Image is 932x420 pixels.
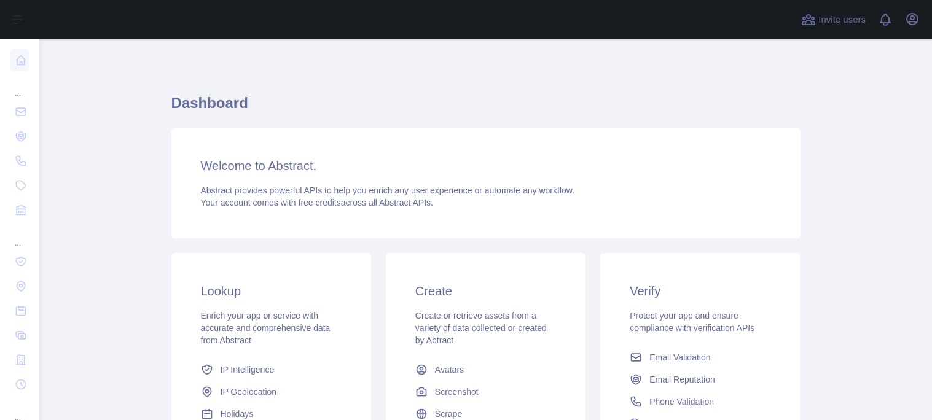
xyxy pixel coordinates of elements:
span: IP Geolocation [221,386,277,398]
h3: Welcome to Abstract. [201,157,771,174]
h3: Create [415,282,556,300]
span: Your account comes with across all Abstract APIs. [201,198,433,208]
span: Avatars [435,364,464,376]
span: Invite users [818,13,866,27]
span: Abstract provides powerful APIs to help you enrich any user experience or automate any workflow. [201,185,575,195]
h1: Dashboard [171,93,801,123]
a: Phone Validation [625,391,775,413]
span: Email Reputation [649,373,715,386]
span: IP Intelligence [221,364,275,376]
span: Email Validation [649,351,710,364]
a: Screenshot [410,381,561,403]
div: ... [10,224,29,248]
a: Email Validation [625,346,775,368]
span: Create or retrieve assets from a variety of data collected or created by Abtract [415,311,547,345]
a: Avatars [410,359,561,381]
a: IP Intelligence [196,359,347,381]
h3: Verify [630,282,770,300]
span: Scrape [435,408,462,420]
button: Invite users [799,10,868,29]
span: Protect your app and ensure compliance with verification APIs [630,311,754,333]
h3: Lookup [201,282,342,300]
a: IP Geolocation [196,381,347,403]
a: Email Reputation [625,368,775,391]
span: Holidays [221,408,254,420]
div: ... [10,74,29,98]
span: Enrich your app or service with accurate and comprehensive data from Abstract [201,311,331,345]
span: Screenshot [435,386,479,398]
span: Phone Validation [649,395,714,408]
span: free credits [299,198,341,208]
